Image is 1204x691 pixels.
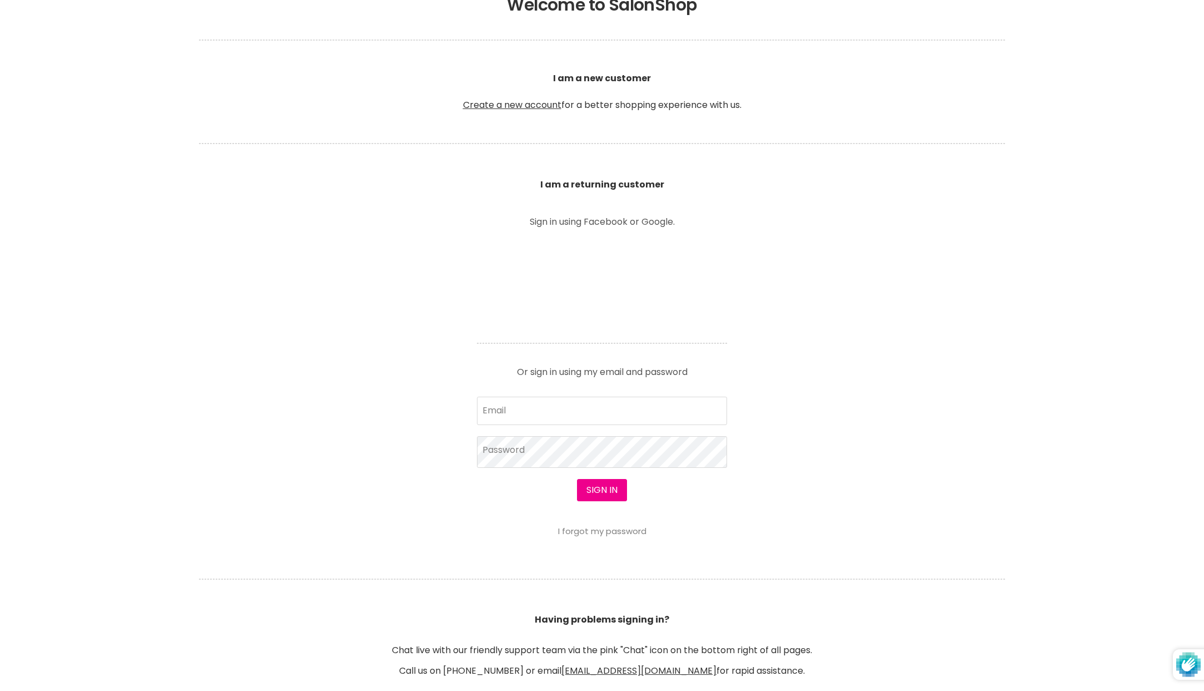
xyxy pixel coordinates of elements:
[561,664,717,677] a: [EMAIL_ADDRESS][DOMAIN_NAME]
[535,613,669,626] b: Having problems signing in?
[199,45,1005,139] p: for a better shopping experience with us.
[553,72,651,85] b: I am a new customer
[540,178,664,191] b: I am a returning customer
[185,564,1019,676] header: Chat live with our friendly support team via the pink "Chat" icon on the bottom right of all page...
[558,525,646,537] a: I forgot my password
[477,218,727,226] p: Sign in using Facebook or Google.
[477,359,727,377] p: Or sign in using my email and password
[477,242,727,325] iframe: Social Login Buttons
[1176,649,1201,680] img: Protected by hCaptcha
[463,98,561,111] a: Create a new account
[577,479,627,501] button: Sign in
